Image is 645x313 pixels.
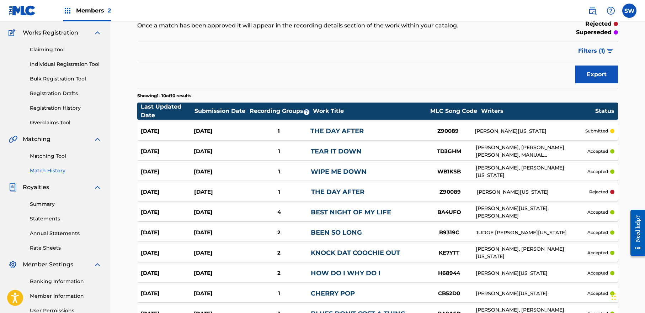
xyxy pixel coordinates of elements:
[607,6,615,15] img: help
[194,188,247,196] div: [DATE]
[141,208,194,217] div: [DATE]
[587,209,608,215] p: accepted
[612,286,616,307] div: Drag
[194,107,248,115] div: Submission Date
[30,104,102,112] a: Registration History
[9,183,17,192] img: Royalties
[477,188,589,196] div: [PERSON_NAME][US_STATE]
[587,290,608,297] p: accepted
[194,269,247,277] div: [DATE]
[247,147,311,156] div: 1
[422,147,476,156] div: TD3GHM
[194,289,247,298] div: [DATE]
[141,269,194,277] div: [DATE]
[194,208,247,217] div: [DATE]
[476,229,587,236] div: JUDGE [PERSON_NAME][US_STATE]
[30,90,102,97] a: Registration Drafts
[604,4,618,18] div: Help
[93,260,102,269] img: expand
[422,168,476,176] div: WB1KSB
[578,47,605,55] span: Filters ( 1 )
[30,75,102,83] a: Bulk Registration Tool
[481,107,595,115] div: Writers
[141,249,194,257] div: [DATE]
[475,127,585,135] div: [PERSON_NAME][US_STATE]
[23,28,78,37] span: Works Registration
[587,229,608,236] p: accepted
[588,6,597,15] img: search
[313,107,427,115] div: Work Title
[589,189,608,195] p: rejected
[585,128,608,134] p: submitted
[247,208,311,217] div: 4
[93,28,102,37] img: expand
[587,270,608,276] p: accepted
[625,204,645,262] iframe: Resource Center
[607,49,613,53] img: filter
[247,269,311,277] div: 2
[247,127,310,135] div: 1
[422,289,476,298] div: CB52D0
[30,292,102,300] a: Member Information
[30,167,102,174] a: Match History
[141,103,194,120] div: Last Updated Date
[310,127,364,135] a: THE DAY AFTER
[30,200,102,208] a: Summary
[311,147,362,155] a: TEAR IT DOWN
[311,289,355,297] a: CHERRY POP
[427,107,480,115] div: MLC Song Code
[476,270,587,277] div: [PERSON_NAME][US_STATE]
[422,269,476,277] div: H68944
[30,230,102,237] a: Annual Statements
[141,127,194,135] div: [DATE]
[194,127,247,135] div: [DATE]
[249,107,313,115] div: Recording Groups
[30,61,102,68] a: Individual Registration Tool
[622,4,636,18] div: User Menu
[9,28,18,37] img: Works Registration
[194,229,247,237] div: [DATE]
[194,249,247,257] div: [DATE]
[247,249,311,257] div: 2
[30,46,102,53] a: Claiming Tool
[23,135,50,144] span: Matching
[595,107,614,115] div: Status
[587,250,608,256] p: accepted
[476,144,587,159] div: [PERSON_NAME], [PERSON_NAME] [PERSON_NAME], MANUAL [PERSON_NAME], [PERSON_NAME][US_STATE]
[247,229,311,237] div: 2
[476,164,587,179] div: [PERSON_NAME], [PERSON_NAME][US_STATE]
[141,168,194,176] div: [DATE]
[422,208,476,217] div: BA4UFO
[476,205,587,220] div: [PERSON_NAME][US_STATE], [PERSON_NAME]
[575,66,618,83] button: Export
[23,183,49,192] span: Royalties
[30,278,102,285] a: Banking Information
[141,229,194,237] div: [DATE]
[574,42,618,60] button: Filters (1)
[194,168,247,176] div: [DATE]
[576,28,612,37] p: superseded
[93,183,102,192] img: expand
[311,208,391,216] a: BEST NIGHT OF MY LIFE
[609,279,645,313] iframe: Chat Widget
[587,148,608,155] p: accepted
[247,289,311,298] div: 1
[585,20,612,28] p: rejected
[304,109,309,115] span: ?
[141,188,194,196] div: [DATE]
[76,6,111,15] span: Members
[9,260,17,269] img: Member Settings
[247,188,311,196] div: 1
[30,152,102,160] a: Matching Tool
[311,269,380,277] a: HOW DO I WHY DO I
[476,290,587,297] div: [PERSON_NAME][US_STATE]
[9,135,17,144] img: Matching
[421,127,475,135] div: Z90089
[30,244,102,252] a: Rate Sheets
[137,21,507,30] p: Once a match has been approved it will appear in the recording details section of the work within...
[311,249,400,257] a: KNOCK DAT COOCHIE OUT
[585,4,599,18] a: Public Search
[9,5,36,16] img: MLC Logo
